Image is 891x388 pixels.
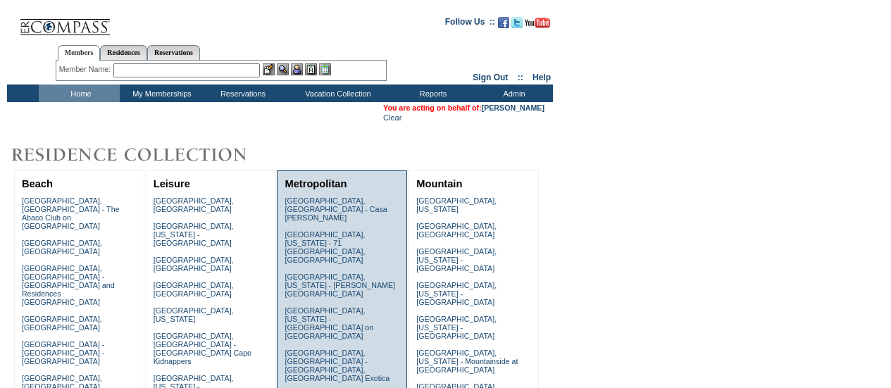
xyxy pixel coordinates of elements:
a: [GEOGRAPHIC_DATA], [GEOGRAPHIC_DATA] - Casa [PERSON_NAME] [285,196,387,222]
a: [GEOGRAPHIC_DATA], [US_STATE] - [GEOGRAPHIC_DATA] on [GEOGRAPHIC_DATA] [285,306,373,340]
img: b_edit.gif [263,63,275,75]
td: My Memberships [120,85,201,102]
a: Subscribe to our YouTube Channel [525,21,550,30]
a: [GEOGRAPHIC_DATA], [GEOGRAPHIC_DATA] - [GEOGRAPHIC_DATA], [GEOGRAPHIC_DATA] Exotica [285,349,390,382]
a: [GEOGRAPHIC_DATA], [US_STATE] [416,196,497,213]
img: b_calculator.gif [319,63,331,75]
a: Reservations [147,45,200,60]
a: Leisure [154,178,190,189]
a: Beach [22,178,53,189]
a: [GEOGRAPHIC_DATA], [US_STATE] - [GEOGRAPHIC_DATA] [154,222,234,247]
a: Members [58,45,101,61]
a: [GEOGRAPHIC_DATA], [US_STATE] [154,306,234,323]
td: Home [39,85,120,102]
a: Follow us on Twitter [511,21,523,30]
img: Reservations [305,63,317,75]
span: You are acting on behalf of: [383,104,544,112]
a: Help [532,73,551,82]
td: Admin [472,85,553,102]
a: Residences [100,45,147,60]
a: [GEOGRAPHIC_DATA], [GEOGRAPHIC_DATA] - [GEOGRAPHIC_DATA] Cape Kidnappers [154,332,251,365]
a: [GEOGRAPHIC_DATA], [GEOGRAPHIC_DATA] [22,239,102,256]
a: [GEOGRAPHIC_DATA], [US_STATE] - 71 [GEOGRAPHIC_DATA], [GEOGRAPHIC_DATA] [285,230,365,264]
a: [GEOGRAPHIC_DATA], [US_STATE] - [GEOGRAPHIC_DATA] [416,281,497,306]
a: [GEOGRAPHIC_DATA], [US_STATE] - [GEOGRAPHIC_DATA] [416,315,497,340]
img: Follow us on Twitter [511,17,523,28]
a: Sign Out [473,73,508,82]
a: [GEOGRAPHIC_DATA], [GEOGRAPHIC_DATA] [416,222,497,239]
a: [PERSON_NAME] [482,104,544,112]
a: [GEOGRAPHIC_DATA], [GEOGRAPHIC_DATA] [154,281,234,298]
a: [GEOGRAPHIC_DATA] - [GEOGRAPHIC_DATA] - [GEOGRAPHIC_DATA] [22,340,104,365]
img: Subscribe to our YouTube Channel [525,18,550,28]
a: [GEOGRAPHIC_DATA], [US_STATE] - [PERSON_NAME][GEOGRAPHIC_DATA] [285,273,395,298]
a: [GEOGRAPHIC_DATA], [GEOGRAPHIC_DATA] [22,315,102,332]
td: Vacation Collection [282,85,391,102]
td: Reports [391,85,472,102]
img: Impersonate [291,63,303,75]
a: [GEOGRAPHIC_DATA], [GEOGRAPHIC_DATA] - [GEOGRAPHIC_DATA] and Residences [GEOGRAPHIC_DATA] [22,264,115,306]
a: Metropolitan [285,178,347,189]
a: Mountain [416,178,462,189]
td: Reservations [201,85,282,102]
a: Become our fan on Facebook [498,21,509,30]
a: [GEOGRAPHIC_DATA], [US_STATE] - [GEOGRAPHIC_DATA] [416,247,497,273]
a: [GEOGRAPHIC_DATA], [GEOGRAPHIC_DATA] [154,256,234,273]
td: Follow Us :: [445,15,495,32]
img: Destinations by Exclusive Resorts [7,141,282,169]
div: Member Name: [59,63,113,75]
img: View [277,63,289,75]
img: Become our fan on Facebook [498,17,509,28]
img: i.gif [7,21,18,22]
img: Compass Home [19,7,111,36]
span: :: [518,73,523,82]
a: [GEOGRAPHIC_DATA], [GEOGRAPHIC_DATA] - The Abaco Club on [GEOGRAPHIC_DATA] [22,196,120,230]
a: [GEOGRAPHIC_DATA], [GEOGRAPHIC_DATA] [154,196,234,213]
a: Clear [383,113,401,122]
a: [GEOGRAPHIC_DATA], [US_STATE] - Mountainside at [GEOGRAPHIC_DATA] [416,349,518,374]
